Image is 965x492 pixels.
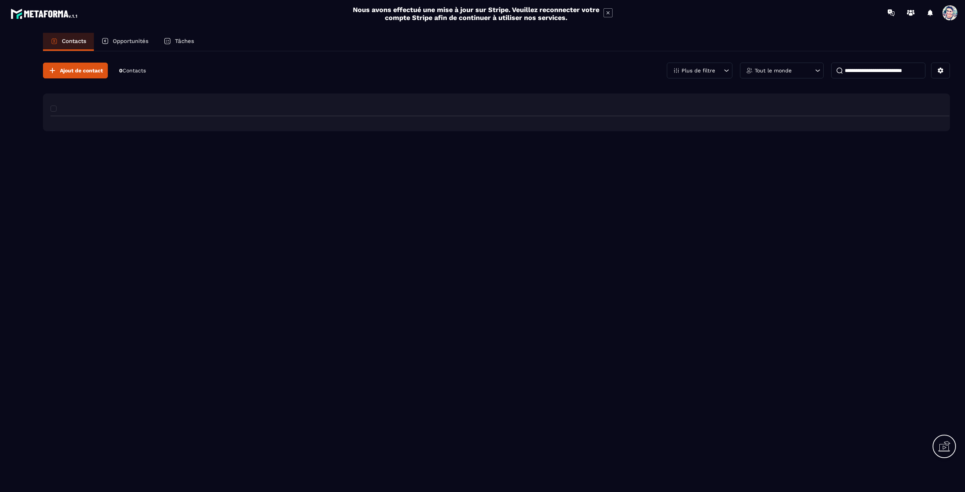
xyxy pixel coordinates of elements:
p: 0 [119,67,146,74]
h2: Nous avons effectué une mise à jour sur Stripe. Veuillez reconnecter votre compte Stripe afin de ... [352,6,600,21]
p: Tout le monde [755,68,792,73]
a: Tâches [156,33,202,51]
p: Opportunités [113,38,149,44]
span: Ajout de contact [60,67,103,74]
a: Contacts [43,33,94,51]
p: Contacts [62,38,86,44]
button: Ajout de contact [43,63,108,78]
img: logo [11,7,78,20]
p: Tâches [175,38,194,44]
span: Contacts [123,67,146,74]
p: Plus de filtre [682,68,715,73]
a: Opportunités [94,33,156,51]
